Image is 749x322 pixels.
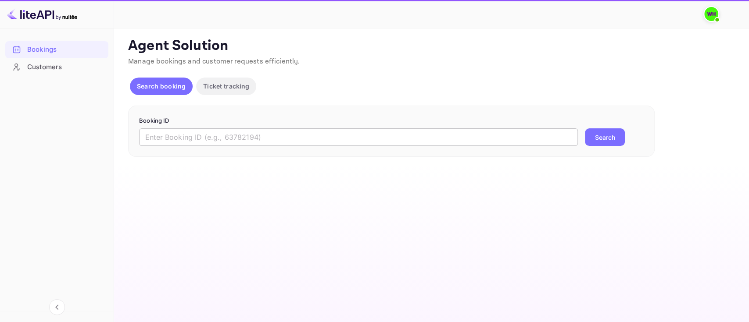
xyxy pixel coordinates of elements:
[5,41,108,58] div: Bookings
[27,45,104,55] div: Bookings
[49,299,65,315] button: Collapse navigation
[128,37,733,55] p: Agent Solution
[7,7,77,21] img: LiteAPI logo
[585,128,625,146] button: Search
[27,62,104,72] div: Customers
[137,81,186,91] p: Search booking
[704,7,718,21] img: walid harrass
[5,59,108,76] div: Customers
[128,57,300,66] span: Manage bookings and customer requests efficiently.
[139,128,578,146] input: Enter Booking ID (e.g., 63782194)
[203,81,249,91] p: Ticket tracking
[5,59,108,75] a: Customers
[139,117,644,125] p: Booking ID
[5,41,108,57] a: Bookings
